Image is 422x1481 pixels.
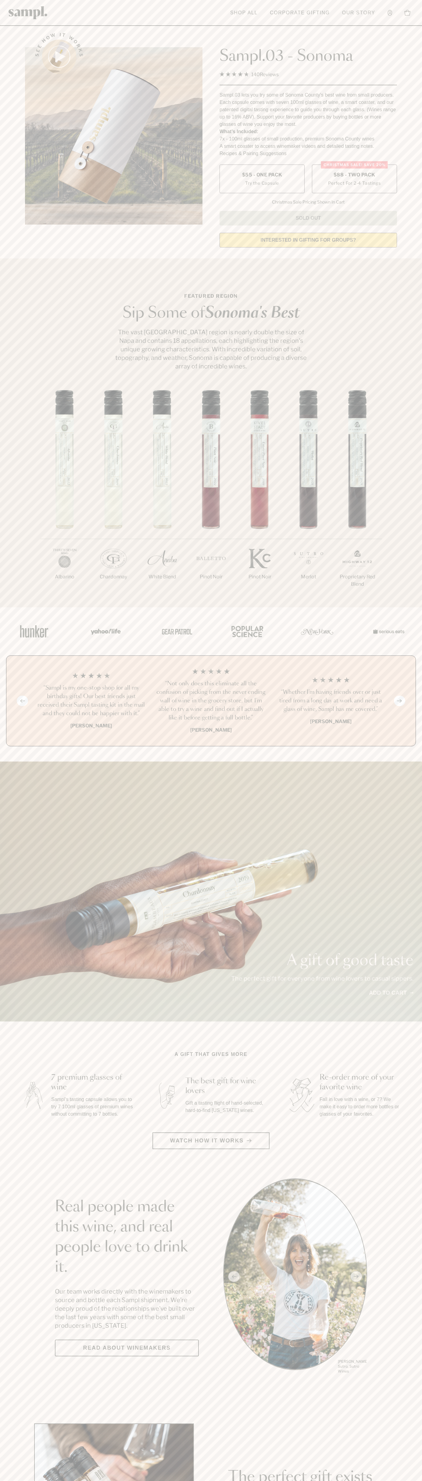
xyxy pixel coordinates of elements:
span: $55 - One Pack [242,172,282,178]
p: [PERSON_NAME] Sutro, Sutro Wines [338,1359,367,1374]
ul: carousel [223,1178,367,1375]
img: Artboard_5_7fdae55a-36fd-43f7-8bfd-f74a06a2878e_x450.png [157,618,194,645]
b: [PERSON_NAME] [310,719,352,724]
h3: The best gift for wine lovers [185,1076,268,1096]
li: 2 / 7 [89,390,138,600]
li: 7 / 7 [333,390,382,607]
strong: What’s Included: [220,129,258,134]
button: Next slide [394,696,405,706]
h3: “Sampl is my one-stop shop for all my birthday gifts! Our best friends just received their Sampl ... [36,684,146,718]
p: A gift of good taste [231,954,413,968]
li: 4 / 7 [187,390,235,600]
p: Our team works directly with the winemakers to source and bottle each Sampl shipment. We’re deepl... [55,1287,199,1330]
h2: Sip Some of [113,306,309,321]
li: 2 / 4 [156,668,266,734]
img: Artboard_7_5b34974b-f019-449e-91fb-745f8d0877ee_x450.png [370,618,406,645]
h3: “Whether I'm having friends over or just tired from a long day at work and need a glass of wine, ... [276,688,386,714]
p: The vast [GEOGRAPHIC_DATA] region is nearly double the size of Napa and contains 18 appellations,... [113,328,309,371]
button: Sold Out [220,211,397,226]
b: [PERSON_NAME] [190,727,232,733]
h3: “Not only does this eliminate all the confusion of picking from the never ending wall of wine in ... [156,680,266,722]
h2: Real people made this wine, and real people love to drink it. [55,1197,199,1277]
img: Sampl.03 - Sonoma [25,47,202,225]
p: Merlot [284,573,333,581]
a: Our Story [339,6,378,20]
a: interested in gifting for groups? [220,233,397,247]
span: $88 - Two Pack [334,172,375,178]
img: Artboard_1_c8cd28af-0030-4af1-819c-248e302c7f06_x450.png [16,618,52,645]
span: 140 [251,72,260,77]
p: Featured Region [113,293,309,300]
a: Shop All [227,6,261,20]
img: Sampl logo [9,6,48,19]
p: The perfect gift for everyone from wine lovers to casual sippers. [231,974,413,983]
h3: Re-order more of your favorite wine [320,1073,402,1092]
p: Chardonnay [89,573,138,581]
li: 1 / 7 [40,390,89,600]
h1: Sampl.03 - Sonoma [220,47,397,66]
div: 140Reviews [220,70,279,79]
b: [PERSON_NAME] [70,723,112,729]
button: See how it works [42,40,76,74]
small: Perfect For 2-4 Tastings [328,180,381,186]
a: Add to cart [369,989,413,997]
li: Christmas Sale Pricing Shown In Cart [269,199,348,205]
p: Proprietary Red Blend [333,573,382,588]
img: Artboard_3_0b291449-6e8c-4d07-b2c2-3f3601a19cd1_x450.png [299,618,335,645]
div: Sampl.03 lets you try some of Sonoma County's best wine from small producers. Each capsule comes ... [220,91,397,128]
p: Albarino [40,573,89,581]
p: White Blend [138,573,187,581]
p: Sampl's tasting capsule allows you to try 7 100ml glasses of premium wines without committing to ... [51,1096,134,1118]
h2: A gift that gives more [175,1051,248,1058]
li: 7x - 100ml glasses of small production, premium Sonoma County wines [220,135,397,143]
h3: 7 premium glasses of wine [51,1073,134,1092]
li: 6 / 7 [284,390,333,600]
li: 1 / 4 [36,668,146,734]
li: Recipes & Pairing Suggestions [220,150,397,157]
em: Sonoma's Best [205,306,300,321]
li: 3 / 7 [138,390,187,600]
small: Try the Capsule [245,180,279,186]
button: Watch how it works [152,1132,270,1149]
li: 3 / 4 [276,668,386,734]
div: slide 1 [223,1178,367,1375]
div: Christmas SALE! Save 20% [321,161,388,169]
img: Artboard_4_28b4d326-c26e-48f9-9c80-911f17d6414e_x450.png [228,618,265,645]
img: Artboard_6_04f9a106-072f-468a-bdd7-f11783b05722_x450.png [87,618,123,645]
span: Reviews [260,72,279,77]
li: 5 / 7 [235,390,284,600]
p: Pinot Noir [235,573,284,581]
a: Corporate Gifting [267,6,333,20]
li: A smart coaster to access winemaker videos and detailed tasting notes. [220,143,397,150]
p: Pinot Noir [187,573,235,581]
p: Gift a tasting flight of hand-selected, hard-to-find [US_STATE] wines. [185,1099,268,1114]
p: Fall in love with a wine, or 7? We make it easy to order more bottles or glasses of your favorites. [320,1096,402,1118]
a: Read about Winemakers [55,1340,199,1356]
button: Previous slide [17,696,28,706]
